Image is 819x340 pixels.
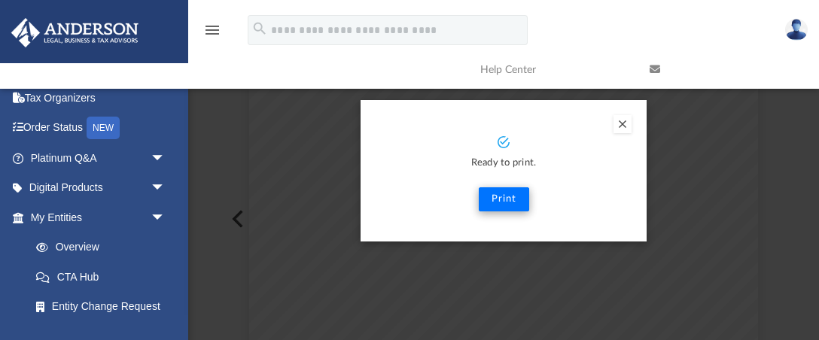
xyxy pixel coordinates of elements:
span: arrow_drop_down [151,202,181,233]
div: NEW [87,117,120,139]
a: menu [203,29,221,39]
img: Anderson Advisors Platinum Portal [7,18,143,47]
p: Ready to print. [376,155,632,172]
a: Overview [21,232,188,263]
i: search [251,20,268,37]
button: Print [479,187,529,211]
a: Digital Productsarrow_drop_down [11,173,188,203]
a: Tax Organizers [11,83,188,113]
a: My Entitiesarrow_drop_down [11,202,188,232]
a: Help Center [469,40,638,99]
a: Entity Change Request [21,292,188,322]
a: Order StatusNEW [11,113,188,144]
img: User Pic [785,19,808,41]
a: Platinum Q&Aarrow_drop_down [11,143,188,173]
i: menu [203,21,221,39]
span: arrow_drop_down [151,173,181,204]
span: arrow_drop_down [151,143,181,174]
a: CTA Hub [21,262,188,292]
